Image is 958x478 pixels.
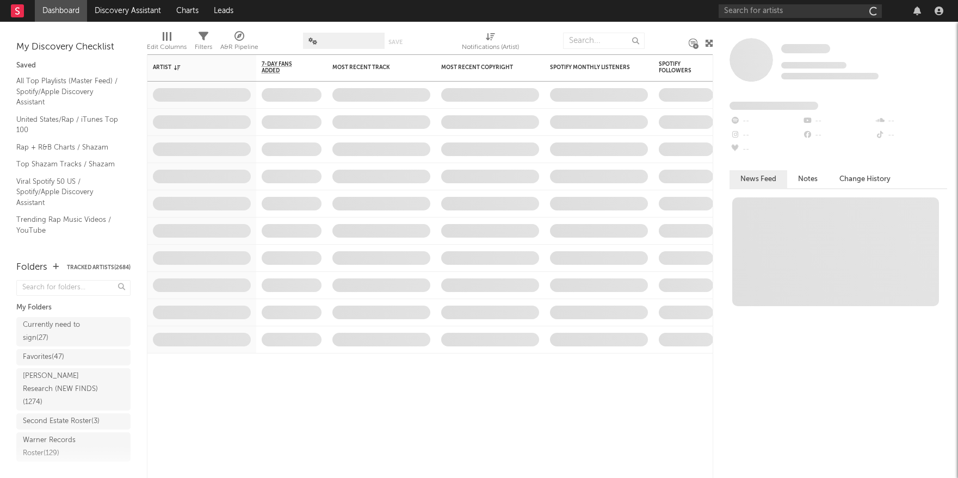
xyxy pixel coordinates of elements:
[16,349,131,365] a: Favorites(47)
[311,62,322,73] button: Filter by 7-Day Fans Added
[240,62,251,73] button: Filter by Artist
[262,61,305,74] span: 7-Day Fans Added
[802,128,874,142] div: --
[16,75,120,108] a: All Top Playlists (Master Feed) / Spotify/Apple Discovery Assistant
[875,128,947,142] div: --
[220,41,258,54] div: A&R Pipeline
[16,59,131,72] div: Saved
[781,44,830,54] a: Some Artist
[702,62,713,73] button: Filter by Spotify Followers
[730,102,818,110] span: Fans Added by Platform
[875,114,947,128] div: --
[16,261,47,274] div: Folders
[419,62,430,73] button: Filter by Most Recent Track
[16,141,120,153] a: Rap + R&B Charts / Shazam
[659,61,697,74] div: Spotify Followers
[16,214,120,236] a: Trending Rap Music Videos / YouTube
[16,158,120,170] a: Top Shazam Tracks / Shazam
[441,64,523,71] div: Most Recent Copyright
[637,62,648,73] button: Filter by Spotify Monthly Listeners
[220,27,258,59] div: A&R Pipeline
[16,317,131,346] a: Currently need to sign(27)
[730,142,802,157] div: --
[23,370,100,409] div: [PERSON_NAME] Research (NEW FINDS) ( 1274 )
[23,351,64,364] div: Favorites ( 47 )
[787,170,829,188] button: Notes
[67,265,131,270] button: Tracked Artists(2684)
[195,41,212,54] div: Filters
[781,44,830,53] span: Some Artist
[781,62,846,69] span: Tracking Since: [DATE]
[16,176,120,209] a: Viral Spotify 50 US / Spotify/Apple Discovery Assistant
[730,114,802,128] div: --
[16,413,131,430] a: Second Estate Roster(3)
[563,33,645,49] input: Search...
[16,41,131,54] div: My Discovery Checklist
[332,64,414,71] div: Most Recent Track
[16,301,131,314] div: My Folders
[829,170,901,188] button: Change History
[730,170,787,188] button: News Feed
[23,434,100,460] div: Warner Records Roster ( 129 )
[195,27,212,59] div: Filters
[462,41,519,54] div: Notifications (Artist)
[462,27,519,59] div: Notifications (Artist)
[730,128,802,142] div: --
[719,4,882,18] input: Search for artists
[147,41,187,54] div: Edit Columns
[153,64,234,71] div: Artist
[16,114,120,136] a: United States/Rap / iTunes Top 100
[528,62,539,73] button: Filter by Most Recent Copyright
[781,73,879,79] span: 0 fans last week
[147,27,187,59] div: Edit Columns
[388,39,403,45] button: Save
[550,64,632,71] div: Spotify Monthly Listeners
[802,114,874,128] div: --
[23,415,100,428] div: Second Estate Roster ( 3 )
[16,280,131,296] input: Search for folders...
[16,368,131,411] a: [PERSON_NAME] Research (NEW FINDS)(1274)
[16,432,131,462] a: Warner Records Roster(129)
[23,319,100,345] div: Currently need to sign ( 27 )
